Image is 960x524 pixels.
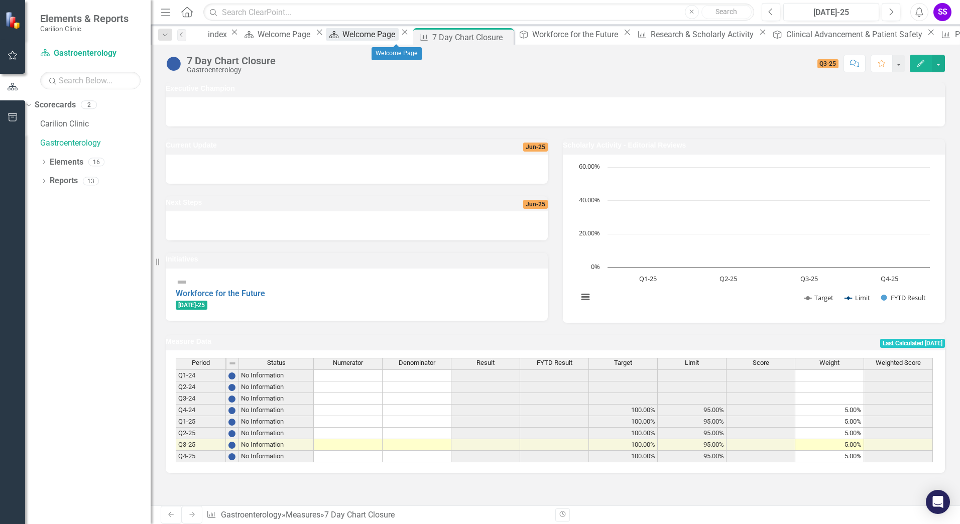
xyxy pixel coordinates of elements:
td: 5.00% [795,416,864,428]
td: Q1-24 [176,369,226,381]
span: Jun-25 [523,143,548,152]
td: 95.00% [658,451,727,462]
text: Q2-25 [719,274,737,283]
td: 100.00% [589,439,658,451]
div: Welcome Page [342,28,398,41]
span: Result [476,359,495,366]
svg: Interactive chart [573,162,935,313]
img: BgCOk07PiH71IgAAAABJRU5ErkJggg== [228,407,236,415]
div: SS [933,3,951,21]
span: Numerator [333,359,363,366]
img: BgCOk07PiH71IgAAAABJRU5ErkJggg== [228,395,236,403]
button: [DATE]-25 [783,3,879,21]
span: Jun-25 [523,200,548,209]
td: No Information [239,405,314,416]
span: Limit [685,359,699,366]
span: Weight [819,359,839,366]
td: 5.00% [795,428,864,439]
div: Workforce for the Future [532,28,621,41]
a: Workforce for the Future [516,28,621,41]
td: Q4-24 [176,405,226,416]
img: BgCOk07PiH71IgAAAABJRU5ErkJggg== [228,418,236,426]
td: 100.00% [589,451,658,462]
span: FYTD Result [537,359,572,366]
div: [DATE]-25 [787,7,876,19]
td: Q2-25 [176,428,226,439]
button: Show Target [804,293,834,302]
div: Welcome Page [372,47,422,60]
a: Welcome Page [326,28,398,41]
h3: Current Update [166,142,424,149]
td: No Information [239,451,314,462]
td: Q3-25 [176,439,226,451]
td: 95.00% [658,439,727,451]
span: Denominator [399,359,435,366]
a: index [191,28,228,41]
div: index [208,28,228,41]
a: Research & Scholarly Activity [634,28,756,41]
text: 0% [591,262,600,271]
div: Open Intercom Messenger [926,490,950,514]
text: 60.00% [579,162,600,171]
td: 95.00% [658,428,727,439]
td: Q3-24 [176,393,226,405]
div: Gastroenterology [187,66,276,74]
span: Last Calculated [DATE] [880,339,945,348]
td: No Information [239,439,314,451]
small: Carilion Clinic [40,25,129,33]
h3: Initiatives [166,255,548,263]
a: Measures [286,510,320,519]
div: Clinical Advancement & Patient Safety [786,28,925,41]
a: Workforce for the Future [176,289,265,298]
div: Chart. Highcharts interactive chart. [573,162,935,313]
td: 5.00% [795,439,864,451]
img: BgCOk07PiH71IgAAAABJRU5ErkJggg== [228,372,236,380]
div: 13 [83,177,99,185]
img: BgCOk07PiH71IgAAAABJRU5ErkJggg== [228,430,236,438]
text: Q4-25 [881,274,898,283]
td: 95.00% [658,405,727,416]
span: Score [753,359,769,366]
a: Reports [50,175,78,187]
h3: Executive Champion [166,85,945,92]
div: 7 Day Chart Closure [324,510,395,519]
td: No Information [239,428,314,439]
td: Q1-25 [176,416,226,428]
a: Welcome Page [241,28,313,41]
div: Research & Scholarly Activity [651,28,757,41]
text: 40.00% [579,195,600,204]
span: Target [614,359,632,366]
td: 100.00% [589,416,658,428]
img: ClearPoint Strategy [5,12,23,29]
div: 7 Day Chart Closure [187,55,276,66]
text: Q3-25 [800,274,818,283]
span: Status [267,359,286,366]
h3: Next Steps [166,199,394,206]
td: No Information [239,393,314,405]
img: 8DAGhfEEPCf229AAAAAElFTkSuQmCC [228,359,236,367]
td: 5.00% [795,405,864,416]
td: 100.00% [589,428,658,439]
span: Elements & Reports [40,13,129,25]
h3: Scholarly Activity - Editorial Reviews [563,142,945,149]
h3: Measure Data [166,338,489,345]
a: Clinical Advancement & Patient Safety [769,28,924,41]
td: 95.00% [658,416,727,428]
td: 100.00% [589,405,658,416]
div: 2 [81,101,97,109]
div: 7 Day Chart Closure [432,31,511,44]
a: Gastroenterology [40,138,151,149]
span: Period [192,359,210,366]
td: No Information [239,416,314,428]
a: Scorecards [35,99,76,111]
text: Q1-25 [639,274,657,283]
td: 5.00% [795,451,864,462]
a: Elements [50,157,83,168]
img: Not Defined [176,276,188,288]
span: [DATE]-25 [176,301,207,310]
img: BgCOk07PiH71IgAAAABJRU5ErkJggg== [228,383,236,391]
a: Gastroenterology [221,510,282,519]
img: BgCOk07PiH71IgAAAABJRU5ErkJggg== [228,453,236,461]
td: No Information [239,381,314,393]
button: View chart menu, Chart [578,290,592,304]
